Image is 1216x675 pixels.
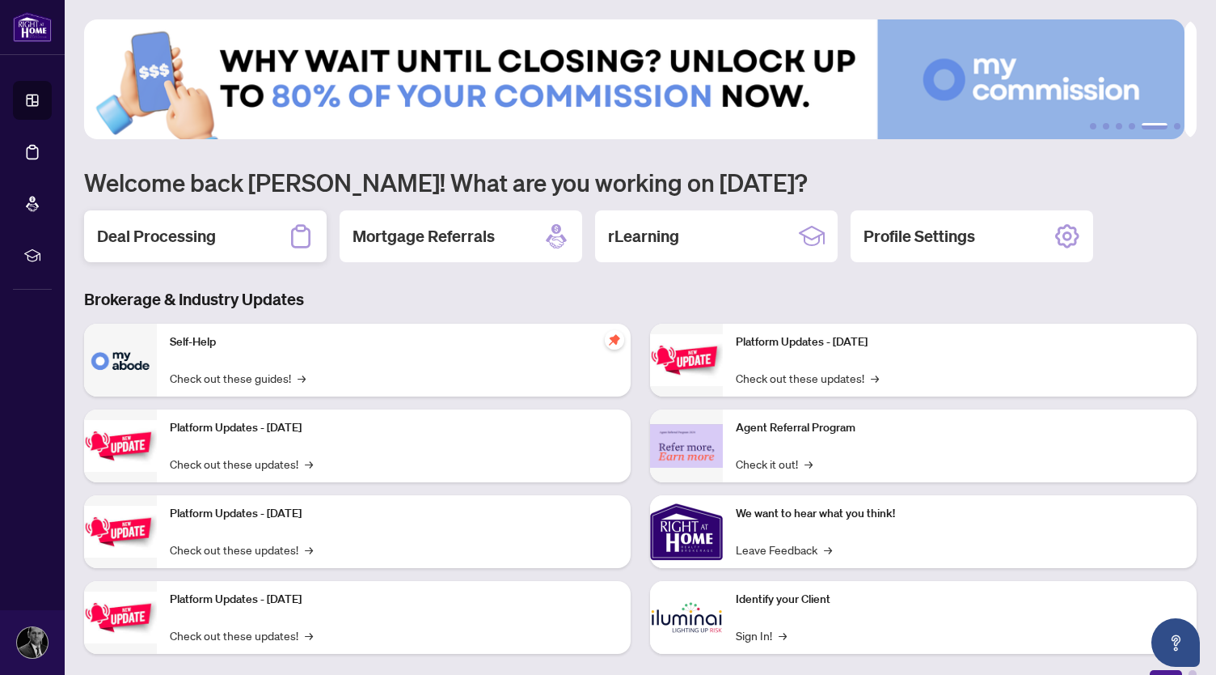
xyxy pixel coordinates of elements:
h1: Welcome back [PERSON_NAME]! What are you working on [DATE]? [84,167,1197,197]
button: Open asap [1151,618,1200,667]
a: Check out these updates!→ [170,541,313,558]
button: 1 [1090,123,1096,129]
a: Check it out!→ [736,455,813,473]
h2: rLearning [608,225,679,248]
span: pushpin [605,330,624,350]
img: Profile Icon [17,627,48,658]
p: Agent Referral Program [736,419,1184,437]
span: → [804,455,813,473]
h3: Brokerage & Industry Updates [84,288,1197,311]
img: Platform Updates - July 21, 2025 [84,506,157,557]
p: Platform Updates - [DATE] [736,333,1184,351]
p: Platform Updates - [DATE] [170,591,618,609]
img: Platform Updates - June 23, 2025 [650,334,723,385]
button: 4 [1129,123,1135,129]
span: → [305,626,313,644]
img: Platform Updates - July 8, 2025 [84,592,157,643]
span: → [779,626,787,644]
h2: Deal Processing [97,225,216,248]
img: Slide 4 [84,19,1184,139]
span: → [305,541,313,558]
span: → [871,369,879,387]
a: Check out these updates!→ [736,369,879,387]
button: 2 [1103,123,1109,129]
h2: Mortgage Referrals [353,225,495,248]
span: → [824,541,832,558]
a: Check out these updates!→ [170,455,313,473]
p: We want to hear what you think! [736,505,1184,523]
h2: Profile Settings [863,225,975,248]
img: Platform Updates - September 16, 2025 [84,420,157,471]
span: → [305,455,313,473]
img: logo [13,12,52,42]
img: Self-Help [84,324,157,397]
p: Platform Updates - [DATE] [170,505,618,523]
p: Self-Help [170,333,618,351]
img: Identify your Client [650,581,723,654]
a: Sign In!→ [736,626,787,644]
a: Check out these updates!→ [170,626,313,644]
button: 5 [1142,123,1167,129]
p: Platform Updates - [DATE] [170,419,618,437]
button: 3 [1116,123,1122,129]
span: → [298,369,306,387]
img: Agent Referral Program [650,424,723,469]
button: 6 [1174,123,1180,129]
a: Check out these guides!→ [170,369,306,387]
img: We want to hear what you think! [650,495,723,568]
p: Identify your Client [736,591,1184,609]
a: Leave Feedback→ [736,541,832,558]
